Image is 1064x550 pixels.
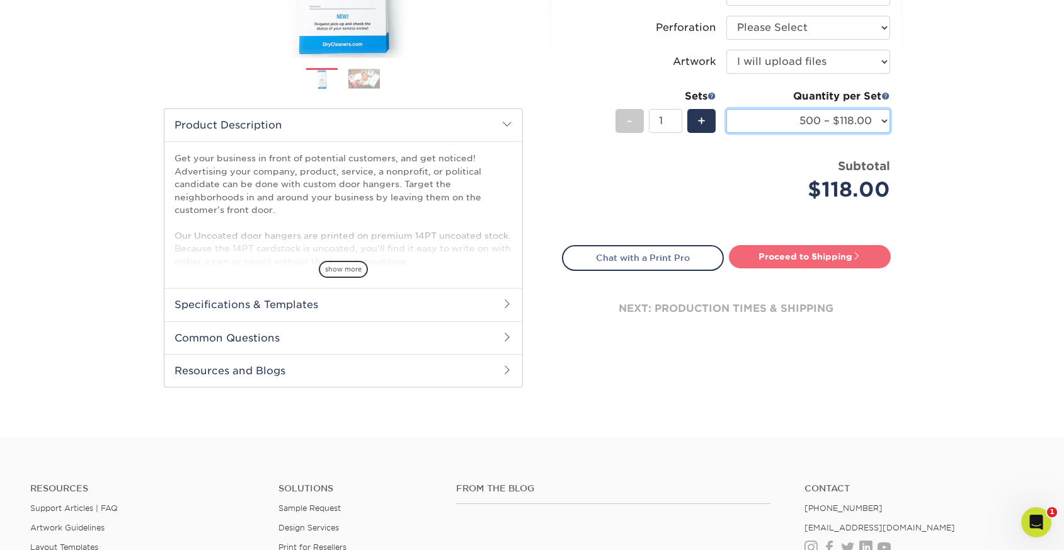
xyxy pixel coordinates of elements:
div: Sets [615,89,716,104]
strong: Subtotal [838,159,890,173]
div: Quantity per Set [726,89,890,104]
div: next: production times & shipping [562,271,891,347]
a: Contact [804,483,1034,494]
a: [PHONE_NUMBER] [804,503,883,513]
img: Door Hangers 02 [348,69,380,88]
h4: Solutions [278,483,437,494]
img: Door Hangers 01 [306,69,338,91]
h2: Specifications & Templates [164,288,522,321]
a: Chat with a Print Pro [562,245,724,270]
div: $118.00 [736,175,890,205]
div: Artwork [673,54,716,69]
h2: Resources and Blogs [164,354,522,387]
a: Support Articles | FAQ [30,503,118,513]
span: show more [319,261,368,278]
div: Perforation [656,20,716,35]
h4: Resources [30,483,260,494]
a: Sample Request [278,503,341,513]
h2: Product Description [164,109,522,141]
p: Get your business in front of potential customers, and get noticed! Advertising your company, pro... [174,152,512,473]
iframe: Intercom live chat [1021,507,1051,537]
a: [EMAIL_ADDRESS][DOMAIN_NAME] [804,523,955,532]
span: + [697,112,706,130]
a: Proceed to Shipping [729,245,891,268]
h4: From the Blog [456,483,770,494]
a: Design Services [278,523,339,532]
h2: Common Questions [164,321,522,354]
span: - [627,112,632,130]
span: 1 [1047,507,1057,517]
